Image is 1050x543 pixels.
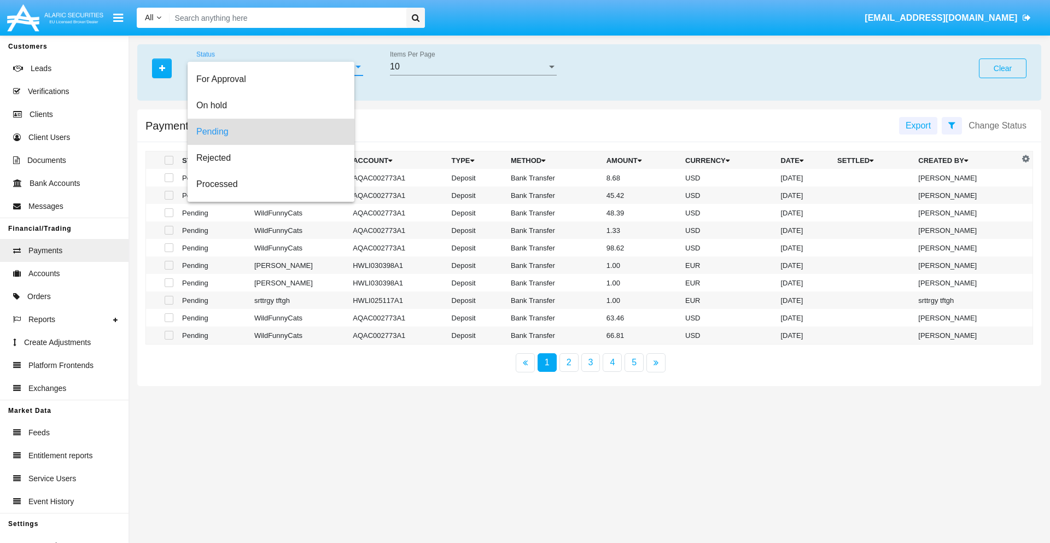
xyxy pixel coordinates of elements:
span: For Approval [196,66,346,92]
span: On hold [196,92,346,119]
span: Processed [196,171,346,197]
span: Rejected [196,145,346,171]
span: Pending [196,119,346,145]
span: Cancelled by User [196,197,346,224]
